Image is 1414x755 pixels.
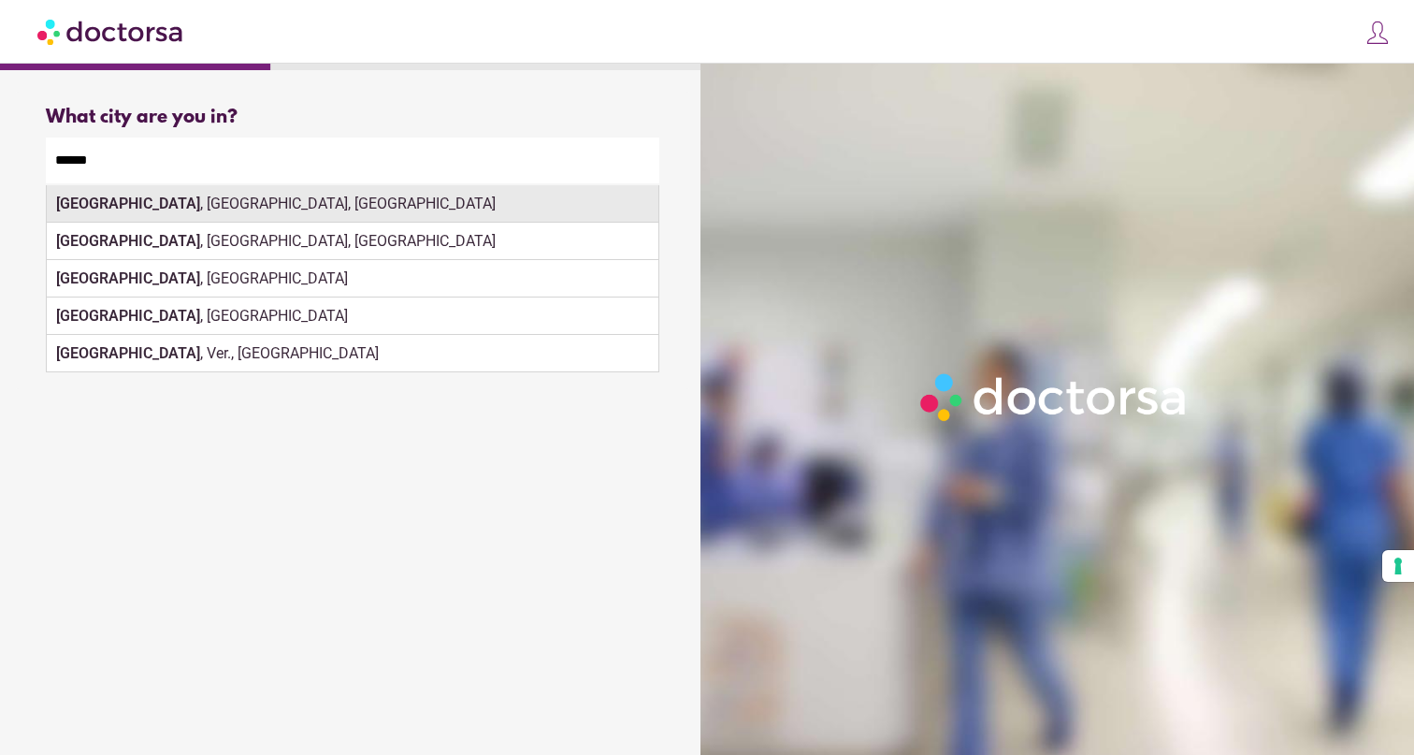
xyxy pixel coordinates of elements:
[47,185,658,223] div: , [GEOGRAPHIC_DATA], [GEOGRAPHIC_DATA]
[47,335,658,372] div: , Ver., [GEOGRAPHIC_DATA]
[56,307,200,325] strong: [GEOGRAPHIC_DATA]
[37,10,185,52] img: Doctorsa.com
[913,366,1195,428] img: Logo-Doctorsa-trans-White-partial-flat.png
[47,223,658,260] div: , [GEOGRAPHIC_DATA], [GEOGRAPHIC_DATA]
[46,183,659,225] div: Make sure the city you pick is where you need assistance.
[46,107,659,128] div: What city are you in?
[47,260,658,298] div: , [GEOGRAPHIC_DATA]
[47,298,658,335] div: , [GEOGRAPHIC_DATA]
[56,269,200,287] strong: [GEOGRAPHIC_DATA]
[56,232,200,250] strong: [GEOGRAPHIC_DATA]
[56,195,200,212] strong: [GEOGRAPHIC_DATA]
[1364,20,1391,46] img: icons8-customer-100.png
[56,344,200,362] strong: [GEOGRAPHIC_DATA]
[1382,550,1414,582] button: Your consent preferences for tracking technologies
